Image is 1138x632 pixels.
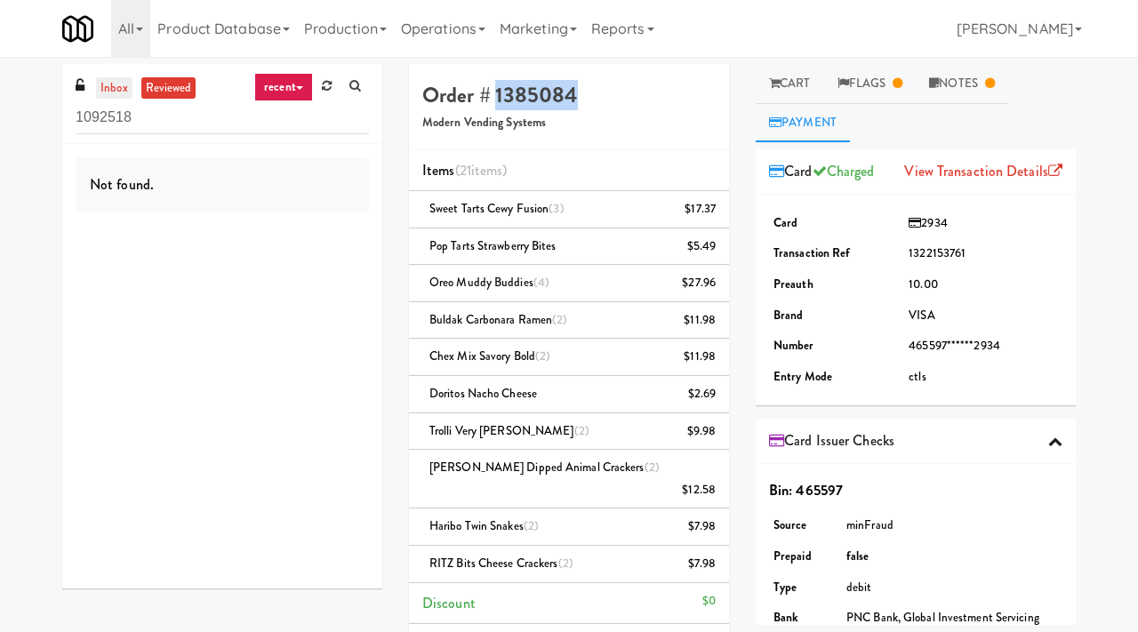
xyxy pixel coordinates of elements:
a: Cart [756,64,824,104]
span: RITZ Bits Cheese Crackers [429,555,573,572]
div: $9.98 [687,420,717,443]
div: $7.98 [688,553,717,575]
td: Prepaid [769,541,842,572]
span: Doritos Nacho Cheese [429,385,537,402]
span: (4) [533,274,549,291]
span: (2) [645,459,660,476]
div: $11.98 [684,309,716,332]
td: Brand [769,300,904,332]
td: 1322153761 [904,238,1062,269]
h4: Order # 1385084 [422,84,716,107]
div: $5.49 [687,236,717,258]
span: (2) [558,555,573,572]
div: $12.58 [682,479,716,501]
div: $2.69 [688,383,717,405]
span: Card [769,158,874,185]
div: Card Issuer Checks [756,419,1076,464]
span: (2) [574,422,589,439]
span: (2) [552,311,567,328]
input: Search vision orders [76,101,369,134]
span: Sweet Tarts Cewy Fusion [429,200,565,217]
div: $7.98 [688,516,717,538]
a: inbox [96,77,132,100]
td: Entry Mode [769,362,904,393]
td: 10.00 [904,269,1062,300]
a: Flags [824,64,917,104]
td: Card [769,208,904,239]
td: ctls [904,362,1062,393]
span: (3) [549,200,564,217]
a: reviewed [141,77,196,100]
a: View Transaction Details [904,161,1062,181]
span: Trolli Very [PERSON_NAME] [429,422,589,439]
td: debit [842,572,1062,604]
div: $27.96 [682,272,716,294]
span: (2) [535,348,550,364]
td: Transaction Ref [769,238,904,269]
td: VISA [904,300,1062,332]
span: Not found. [90,174,154,195]
span: Buldak Carbonara Ramen [429,311,568,328]
td: false [842,541,1062,572]
a: recent [254,73,313,101]
a: Notes [916,64,1008,104]
div: $11.98 [684,346,716,368]
span: Pop Tarts Strawberry Bites [429,237,557,254]
span: Discount [422,593,476,613]
span: [PERSON_NAME] Dipped Animal Crackers [429,459,660,476]
span: Oreo Muddy Buddies [429,274,549,291]
td: Source [769,510,842,541]
div: $0 [702,590,716,612]
span: Card Issuer Checks [769,428,894,454]
ng-pluralize: items [471,160,503,180]
span: Items [422,160,507,180]
h5: Modern Vending Systems [422,116,716,130]
div: $17.37 [685,198,716,220]
td: Preauth [769,269,904,300]
a: Payment [756,103,850,143]
td: Number [769,331,904,362]
td: minFraud [842,510,1062,541]
span: Chex Mix Savory Bold [429,348,550,364]
span: (21 ) [455,160,508,180]
img: Micromart [62,13,93,44]
span: Charged [813,161,875,181]
span: 2934 [909,214,948,231]
div: Bin: 465597 [769,477,1062,504]
td: Type [769,572,842,604]
span: Haribo Twin Snakes [429,517,539,534]
span: (2) [524,517,539,534]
